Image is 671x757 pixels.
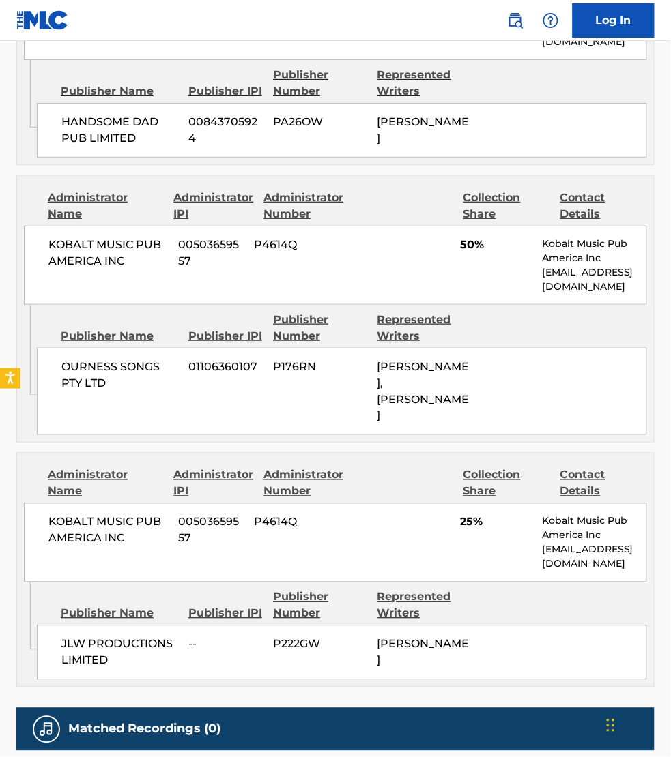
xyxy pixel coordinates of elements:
div: Collection Share [463,467,550,500]
div: Represented Writers [377,312,471,344]
p: Kobalt Music Pub America Inc [542,514,646,543]
span: 00843705924 [188,114,263,147]
div: Publisher Name [61,328,178,344]
span: OURNESS SONGS PTY LTD [61,359,178,391]
div: Contact Details [560,467,647,500]
div: Publisher Number [273,67,367,100]
iframe: Chat Widget [603,692,671,757]
span: -- [188,636,263,653]
div: Administrator Number [263,190,350,222]
img: help [543,12,559,29]
div: Contact Details [560,190,647,222]
span: KOBALT MUSIC PUB AMERICA INC [48,237,168,269]
span: JLW PRODUCTIONS LIMITED [61,636,178,669]
div: Represented Writers [377,67,471,100]
img: MLC Logo [16,10,69,30]
span: [PERSON_NAME], [PERSON_NAME] [377,360,470,422]
div: Represented Writers [377,589,471,622]
div: Publisher Number [273,589,367,622]
img: Matched Recordings [38,722,55,738]
div: Help [537,7,565,34]
div: Publisher IPI [188,606,263,622]
div: Drag [607,705,615,746]
div: Administrator Name [48,467,163,500]
span: [PERSON_NAME] [377,115,470,145]
span: 00503659557 [178,237,244,269]
div: Administrator Number [263,467,350,500]
div: Publisher IPI [188,83,263,100]
span: P222GW [274,636,367,653]
a: Log In [573,3,655,38]
span: 25% [460,514,532,531]
div: Publisher Name [61,83,178,100]
div: Administrator IPI [173,467,253,500]
div: Collection Share [463,190,550,222]
span: KOBALT MUSIC PUB AMERICA INC [48,514,168,547]
div: Administrator Name [48,190,163,222]
p: Kobalt Music Pub America Inc [542,237,646,265]
img: search [507,12,524,29]
div: Administrator IPI [173,190,253,222]
span: 50% [460,237,532,253]
a: Public Search [502,7,529,34]
p: [EMAIL_ADDRESS][DOMAIN_NAME] [542,265,646,294]
span: P4614Q [255,237,344,253]
div: Publisher Name [61,606,178,622]
span: P4614Q [255,514,344,531]
span: PA26OW [274,114,367,130]
p: [EMAIL_ADDRESS][DOMAIN_NAME] [542,543,646,572]
span: P176RN [274,359,367,375]
span: 01106360107 [188,359,263,375]
span: [PERSON_NAME] [377,638,470,667]
span: HANDSOME DAD PUB LIMITED [61,114,178,147]
span: 00503659557 [178,514,244,547]
div: Publisher Number [273,312,367,344]
div: Publisher IPI [188,328,263,344]
h5: Matched Recordings (0) [68,722,220,737]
